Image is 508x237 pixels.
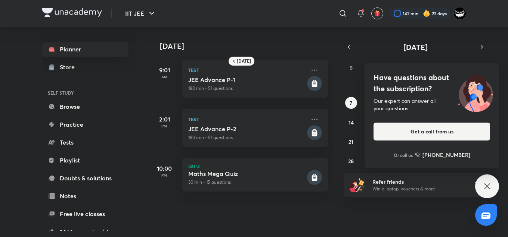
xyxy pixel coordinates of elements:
[42,42,128,57] a: Planner
[374,10,381,17] img: avatar
[350,64,353,71] abbr: Sunday
[452,72,499,112] img: ttu_illustration_new.svg
[345,136,357,148] button: September 21, 2025
[42,171,128,186] a: Doubts & solutions
[60,63,79,72] div: Store
[188,164,322,168] p: Quiz
[160,42,335,51] h4: [DATE]
[237,58,251,64] h6: [DATE]
[188,134,306,141] p: 180 min • 51 questions
[372,186,464,192] p: Win a laptop, vouchers & more
[394,152,413,158] p: Or call us
[350,99,352,107] abbr: September 7, 2025
[374,72,490,94] h4: Have questions about the subscription?
[42,8,102,17] img: Company Logo
[188,115,306,124] p: Test
[42,117,128,132] a: Practice
[371,7,383,19] button: avatar
[349,138,353,145] abbr: September 21, 2025
[403,42,428,52] span: [DATE]
[149,124,179,128] p: PM
[374,123,490,140] button: Get a call from us
[188,66,306,75] p: Test
[42,189,128,203] a: Notes
[345,97,357,109] button: September 7, 2025
[350,177,365,192] img: referral
[423,10,430,17] img: streak
[415,151,470,159] a: [PHONE_NUMBER]
[453,7,466,20] img: ARSH Khan
[374,97,490,112] div: Our expert can answer all your questions
[42,135,128,150] a: Tests
[345,116,357,128] button: September 14, 2025
[349,119,354,126] abbr: September 14, 2025
[149,164,179,173] h5: 10:00
[348,158,354,165] abbr: September 28, 2025
[188,85,306,92] p: 180 min • 51 questions
[121,6,161,21] button: IIT JEE
[422,151,470,159] h6: [PHONE_NUMBER]
[42,153,128,168] a: Playlist
[188,170,306,177] h5: Maths Mega Quiz
[42,206,128,221] a: Free live classes
[188,179,306,186] p: 30 min • 15 questions
[42,99,128,114] a: Browse
[188,76,306,83] h5: JEE Advance P-1
[345,155,357,167] button: September 28, 2025
[188,125,306,133] h5: JEE Advance P-2
[372,178,464,186] h6: Refer friends
[149,66,179,75] h5: 9:01
[42,60,128,75] a: Store
[149,173,179,177] p: PM
[354,42,477,52] button: [DATE]
[42,86,128,99] h6: SELF STUDY
[42,8,102,19] a: Company Logo
[149,75,179,79] p: AM
[149,115,179,124] h5: 2:01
